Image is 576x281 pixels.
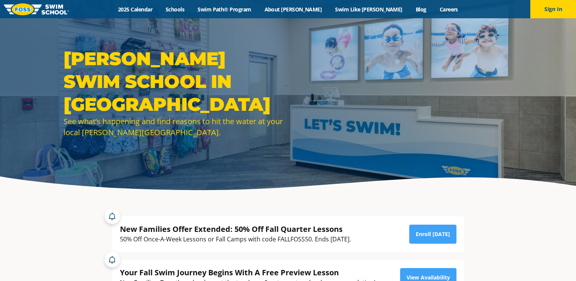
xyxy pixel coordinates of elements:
[64,116,284,138] div: See what’s happening and find reasons to hit the water at your local [PERSON_NAME][GEOGRAPHIC_DATA].
[258,6,329,13] a: About [PERSON_NAME]
[329,6,409,13] a: Swim Like [PERSON_NAME]
[409,6,433,13] a: Blog
[120,224,351,234] div: New Families Offer Extended: 50% Off Fall Quarter Lessons
[112,6,159,13] a: 2025 Calendar
[4,3,69,15] img: FOSS Swim School Logo
[159,6,191,13] a: Schools
[191,6,258,13] a: Swim Path® Program
[120,267,375,278] div: Your Fall Swim Journey Begins With A Free Preview Lesson
[120,234,351,244] div: 50% Off Once-A-Week Lessons or Fall Camps with code FALLFOSS50. Ends [DATE].
[64,47,284,116] h1: [PERSON_NAME] Swim School in [GEOGRAPHIC_DATA]
[433,6,464,13] a: Careers
[409,225,456,244] a: Enroll [DATE]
